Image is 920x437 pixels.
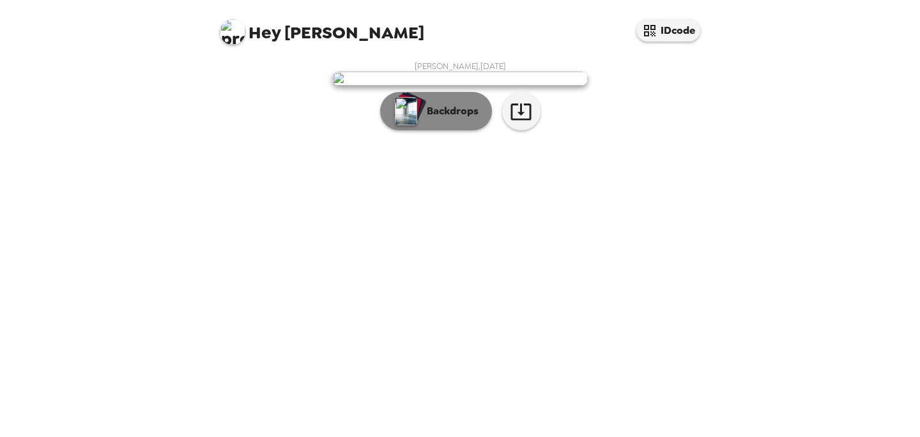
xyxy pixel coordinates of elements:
span: [PERSON_NAME] [220,13,424,42]
span: Hey [249,21,280,44]
p: Backdrops [420,103,479,119]
img: profile pic [220,19,245,45]
button: IDcode [636,19,700,42]
img: user [332,72,588,86]
button: Backdrops [380,92,492,130]
span: [PERSON_NAME] , [DATE] [415,61,506,72]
